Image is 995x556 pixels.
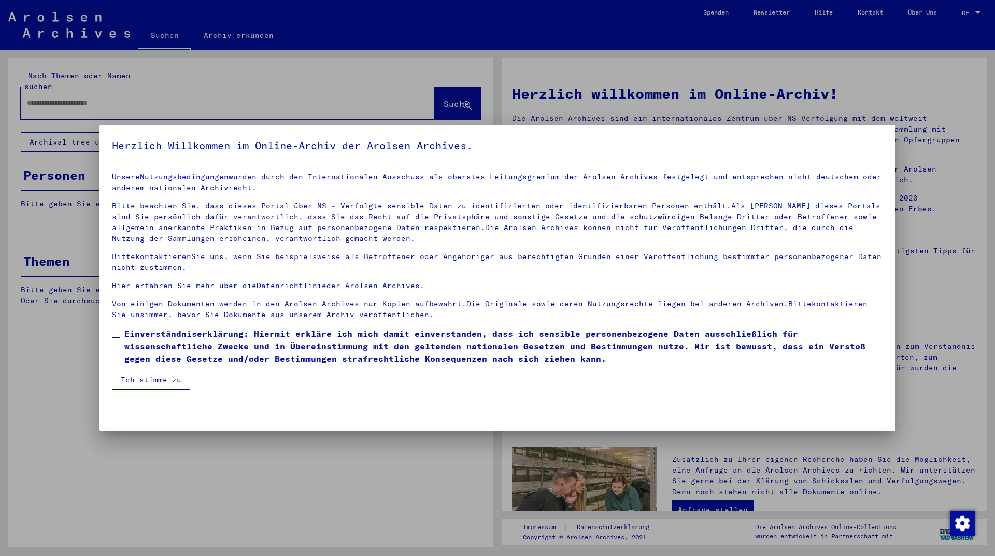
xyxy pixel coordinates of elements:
[112,280,883,291] p: Hier erfahren Sie mehr über die der Arolsen Archives.
[112,298,883,320] p: Von einigen Dokumenten werden in den Arolsen Archives nur Kopien aufbewahrt.Die Originale sowie d...
[257,281,326,290] a: Datenrichtlinie
[135,252,191,261] a: kontaktieren
[140,172,229,181] a: Nutzungsbedingungen
[112,137,883,154] h5: Herzlich Willkommen im Online-Archiv der Arolsen Archives.
[124,327,883,365] span: Einverständniserklärung: Hiermit erkläre ich mich damit einverstanden, dass ich sensible personen...
[950,511,975,536] img: Zustimmung ändern
[112,251,883,273] p: Bitte Sie uns, wenn Sie beispielsweise als Betroffener oder Angehöriger aus berechtigten Gründen ...
[112,201,883,244] p: Bitte beachten Sie, dass dieses Portal über NS - Verfolgte sensible Daten zu identifizierten oder...
[112,172,883,193] p: Unsere wurden durch den Internationalen Ausschuss als oberstes Leitungsgremium der Arolsen Archiv...
[112,370,190,390] button: Ich stimme zu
